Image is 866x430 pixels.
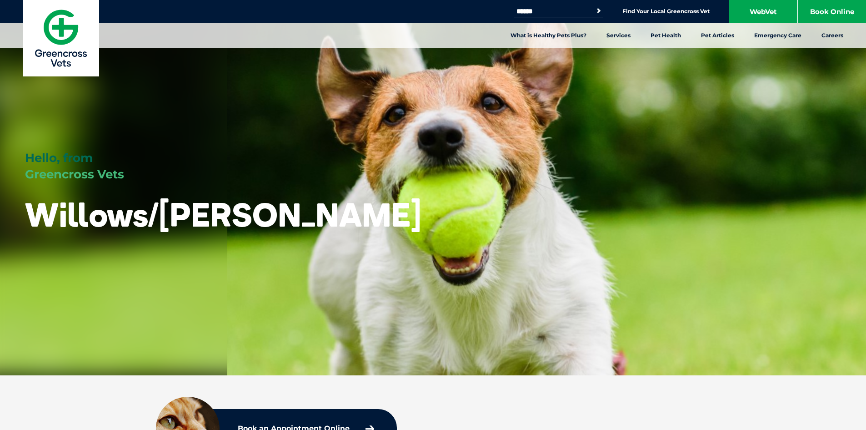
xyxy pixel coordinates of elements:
a: Find Your Local Greencross Vet [622,8,710,15]
span: Greencross Vets [25,167,124,182]
a: Pet Articles [691,23,744,48]
a: Services [596,23,641,48]
button: Search [594,6,603,15]
a: Emergency Care [744,23,811,48]
a: Careers [811,23,853,48]
span: Hello, from [25,151,93,165]
a: What is Healthy Pets Plus? [501,23,596,48]
a: Pet Health [641,23,691,48]
h1: Willows/[PERSON_NAME] [25,197,421,233]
